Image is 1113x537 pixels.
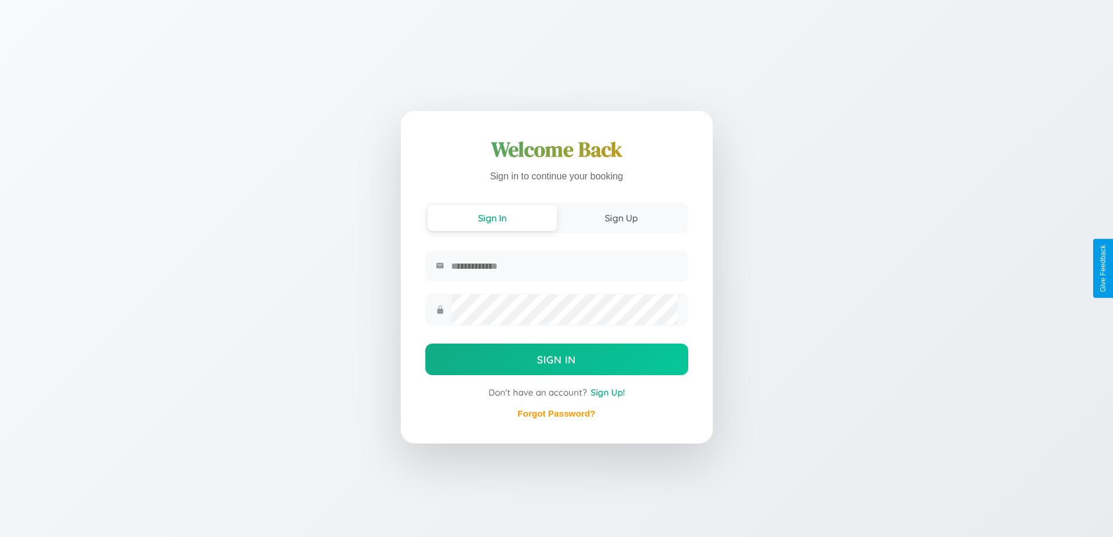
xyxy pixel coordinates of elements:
p: Sign in to continue your booking [425,168,688,185]
h1: Welcome Back [425,136,688,164]
div: Don't have an account? [425,387,688,398]
button: Sign Up [557,205,686,231]
a: Forgot Password? [518,408,595,418]
div: Give Feedback [1099,245,1107,292]
button: Sign In [425,344,688,375]
span: Sign Up! [591,387,625,398]
button: Sign In [428,205,557,231]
